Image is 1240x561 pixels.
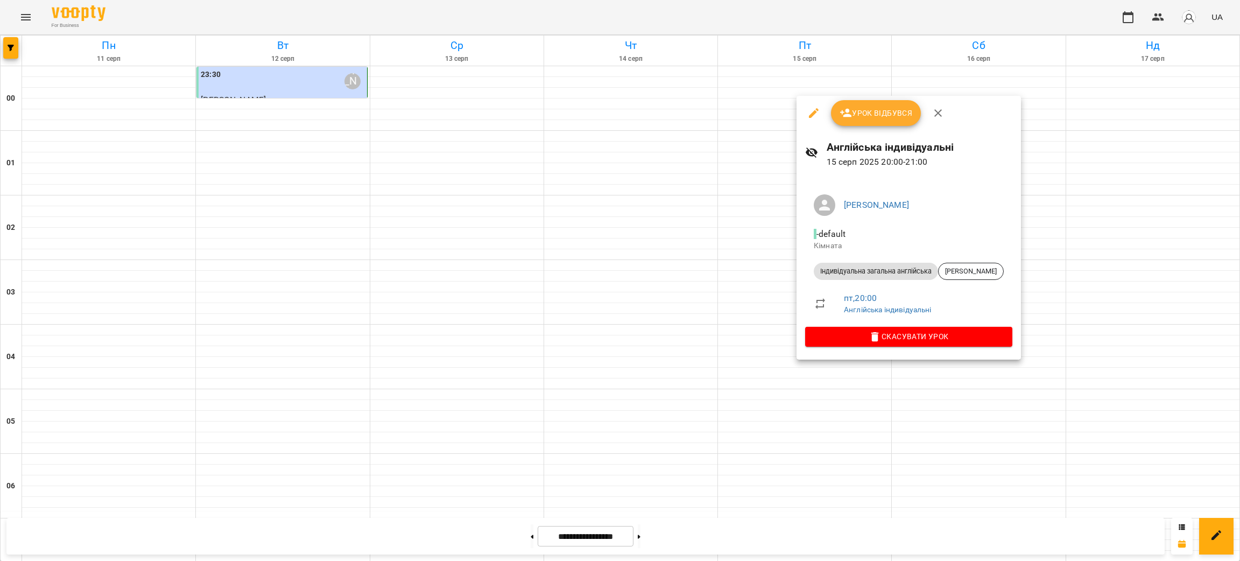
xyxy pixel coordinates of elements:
[844,305,932,314] a: Англійська індивідуальні
[814,229,848,239] span: - default
[827,139,1012,156] h6: Англійська індивідуальні
[827,156,1012,169] p: 15 серп 2025 20:00 - 21:00
[844,293,877,303] a: пт , 20:00
[831,100,921,126] button: Урок відбувся
[805,327,1012,346] button: Скасувати Урок
[844,200,909,210] a: [PERSON_NAME]
[938,263,1004,280] div: [PERSON_NAME]
[939,267,1003,276] span: [PERSON_NAME]
[840,107,913,120] span: Урок відбувся
[814,267,938,276] span: Індивідуальна загальна англійська
[814,241,1004,251] p: Кімната
[814,330,1004,343] span: Скасувати Урок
